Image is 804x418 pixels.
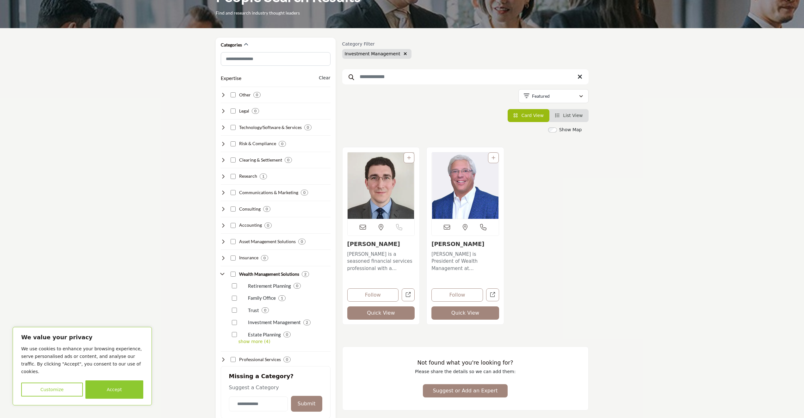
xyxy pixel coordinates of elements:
[508,109,549,122] li: Card View
[549,109,589,122] li: List View
[303,320,311,325] div: 2 Results For Investment Management
[301,239,303,244] b: 0
[267,223,269,228] b: 0
[216,10,300,16] p: Find and research industry thought leaders
[347,251,415,272] p: [PERSON_NAME] is a seasoned financial services professional with a diversified expertise in data ...
[281,296,283,300] b: 1
[431,241,484,247] a: [PERSON_NAME]
[348,152,415,219] img: Alex Poukchanski
[286,332,288,337] b: 0
[423,384,507,397] button: Suggest or Add an Expert
[532,93,550,99] p: Featured
[296,284,298,288] b: 0
[431,241,499,248] h3: Michael Alexander
[518,89,589,103] button: Featured
[342,69,589,84] input: Search Keyword
[304,272,306,276] b: 2
[555,113,583,118] a: View List
[283,357,291,362] div: 0 Results For Professional Services
[402,288,415,301] a: Open alex-poukchanski in new tab
[238,338,331,345] p: show more (4)
[285,157,292,163] div: 0 Results For Clearing & Settlement
[432,152,499,219] img: Michael Alexander
[239,189,298,196] h4: Communications & Marketing: Delivering marketing, public relations, and investor relations servic...
[264,223,272,228] div: 0 Results For Accounting
[433,388,498,394] span: Suggest or Add an Expert
[263,206,270,212] div: 0 Results For Consulting
[306,320,308,325] b: 2
[231,357,236,362] input: Select Professional Services checkbox
[262,307,269,313] div: 0 Results For Trust
[231,125,236,130] input: Select Technology/Software & Services checkbox
[521,113,543,118] span: Card View
[432,152,499,219] a: Open Listing in new tab
[85,380,143,399] button: Accept
[291,396,322,412] button: Submit
[248,282,291,290] p: Retirement Planning: Helping clients plan and save for a comfortable retirement.
[347,288,399,302] button: Follow
[221,42,242,48] h2: Categories
[355,360,576,366] h3: Not found what you're looking for?
[21,383,83,396] button: Customize
[248,319,301,326] p: Investment Management: Managing client investments and portfolios to maximize returns and minimiz...
[239,255,258,261] h4: Insurance: Offering insurance solutions to protect securities industry firms from various risks.
[319,75,331,81] buton: Clear
[262,174,264,179] b: 1
[279,141,286,147] div: 0 Results For Risk & Compliance
[264,308,266,312] b: 0
[347,241,415,248] h3: Alex Poukchanski
[563,113,583,118] span: List View
[263,256,266,260] b: 0
[486,288,499,301] a: Open michael-alexander in new tab
[221,52,331,66] input: Search Category
[513,113,544,118] a: View Card
[239,92,251,98] h4: Other: Encompassing various other services and organizations supporting the securities industry e...
[431,288,483,302] button: Follow
[239,206,261,212] h4: Consulting: Providing strategic, operational, and technical consulting services to securities ind...
[239,222,262,228] h4: Accounting: Providing financial reporting, auditing, tax, and advisory services to securities ind...
[232,296,237,301] input: Select Family Office checkbox
[278,295,286,301] div: 1 Results For Family Office
[253,92,261,98] div: 0 Results For Other
[348,152,415,219] a: Open Listing in new tab
[221,74,241,82] button: Expertise
[347,306,415,320] button: Quick View
[231,206,236,212] input: Select Consulting checkbox
[239,108,249,114] h4: Legal: Providing legal advice, compliance support, and litigation services to securities industry...
[231,255,236,261] input: Select Insurance checkbox
[231,272,236,277] input: Select Wealth Management Solutions checkbox
[307,125,309,130] b: 0
[239,157,282,163] h4: Clearing & Settlement: Facilitating the efficient processing, clearing, and settlement of securit...
[248,307,259,314] p: Trust: Offering trust services, such as asset protection and estate administration.
[239,238,296,245] h4: Asset Management Solutions: Offering investment strategies, portfolio management, and performance...
[298,239,306,244] div: 0 Results For Asset Management Solutions
[345,51,400,56] span: Investment Management
[266,207,268,211] b: 0
[559,126,582,133] label: Show Map
[342,41,411,47] h6: Category Filter
[239,356,281,363] h4: Professional Services: Delivering staffing, training, and outsourcing services to support securit...
[304,125,312,130] div: 0 Results For Technology/Software & Services
[239,271,299,277] h4: Wealth Management Solutions: Providing comprehensive wealth management services to high-net-worth...
[281,142,283,146] b: 0
[232,283,237,288] input: Select Retirement Planning checkbox
[254,109,257,113] b: 0
[231,223,236,228] input: Select Accounting checkbox
[231,174,236,179] input: Select Research checkbox
[231,190,236,195] input: Select Communications & Marketing checkbox
[239,140,276,147] h4: Risk & Compliance: Helping securities industry firms manage risk, ensure compliance, and prevent ...
[260,174,267,179] div: 1 Results For Research
[229,373,322,384] h2: Missing a Category?
[294,283,301,289] div: 0 Results For Retirement Planning
[407,155,411,160] a: Add To List
[431,306,499,320] button: Quick View
[261,255,268,261] div: 0 Results For Insurance
[415,369,516,374] span: Please share the details so we can add them:
[248,294,276,302] p: Family Office: Providing comprehensive financial and administrative services to wealthy families.
[232,320,237,325] input: Select Investment Management checkbox
[229,396,288,411] input: Category Name
[21,334,143,341] p: We value your privacy
[286,357,288,362] b: 0
[231,141,236,146] input: Select Risk & Compliance checkbox
[239,173,257,179] h4: Research: Conducting market, financial, economic, and industry research for securities industry p...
